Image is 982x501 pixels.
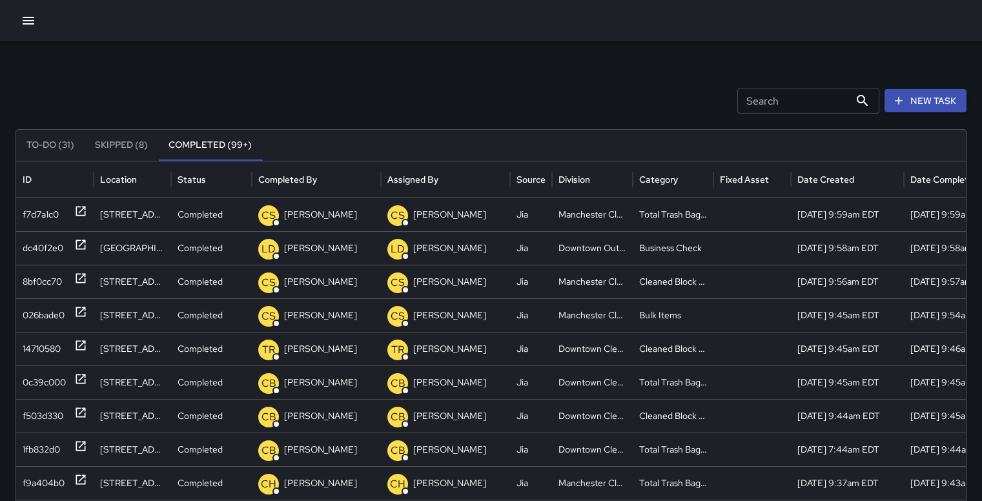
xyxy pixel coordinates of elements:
[639,174,678,185] div: Category
[510,332,552,365] div: Jia
[633,433,713,466] div: Total Trash Bag Drop
[791,231,904,265] div: 10/14/2025, 9:58am EDT
[178,232,223,265] p: Completed
[791,332,904,365] div: 10/14/2025, 9:45am EDT
[23,433,60,466] div: 1fb832d0
[791,365,904,399] div: 10/14/2025, 9:45am EDT
[284,198,357,231] p: [PERSON_NAME]
[510,433,552,466] div: Jia
[413,198,486,231] p: [PERSON_NAME]
[413,332,486,365] p: [PERSON_NAME]
[284,467,357,500] p: [PERSON_NAME]
[178,400,223,433] p: Completed
[284,366,357,399] p: [PERSON_NAME]
[23,198,59,231] div: f7d7a1c0
[391,376,405,391] p: CB
[94,231,171,265] div: 3725 National Dr
[261,275,276,291] p: CS
[791,298,904,332] div: 10/14/2025, 9:45am EDT
[23,174,32,185] div: ID
[552,198,633,231] div: Manchester Cleaning
[791,265,904,298] div: 10/14/2025, 9:56am EDT
[178,366,223,399] p: Completed
[284,265,357,298] p: [PERSON_NAME]
[261,208,276,223] p: CS
[633,231,713,265] div: Business Check
[284,299,357,332] p: [PERSON_NAME]
[94,298,171,332] div: 39 East 3rd Street
[633,332,713,365] div: Cleaned Block Faces
[633,399,713,433] div: Cleaned Block Faces
[284,332,357,365] p: [PERSON_NAME]
[391,409,405,425] p: CB
[391,443,405,458] p: CB
[284,232,357,265] p: [PERSON_NAME]
[178,198,223,231] p: Completed
[94,332,171,365] div: 800 North 5th Street
[413,299,486,332] p: [PERSON_NAME]
[633,198,713,231] div: Total Trash Bag Drop
[94,399,171,433] div: 401 West Grace Street
[178,174,206,185] div: Status
[94,198,171,231] div: 634 Decatur Street
[517,174,546,185] div: Source
[413,400,486,433] p: [PERSON_NAME]
[552,399,633,433] div: Downtown Cleaning
[261,309,276,324] p: CS
[391,342,404,358] p: TR
[261,443,276,458] p: CB
[16,130,85,161] button: To-Do (31)
[885,89,967,113] button: New Task
[633,365,713,399] div: Total Trash Bag Drop
[391,241,405,257] p: LD
[284,433,357,466] p: [PERSON_NAME]
[413,366,486,399] p: [PERSON_NAME]
[178,299,223,332] p: Completed
[633,265,713,298] div: Cleaned Block Faces
[510,399,552,433] div: Jia
[391,275,405,291] p: CS
[791,399,904,433] div: 10/14/2025, 9:44am EDT
[552,433,633,466] div: Downtown Cleaning
[910,174,979,185] div: Date Completed
[552,265,633,298] div: Manchester Cleaning
[797,174,854,185] div: Date Created
[510,198,552,231] div: Jia
[23,299,65,332] div: 026bade0
[284,400,357,433] p: [PERSON_NAME]
[23,265,62,298] div: 8bf0cc70
[178,332,223,365] p: Completed
[510,466,552,500] div: Jia
[387,174,438,185] div: Assigned By
[23,232,63,265] div: dc40f2e0
[391,309,405,324] p: CS
[413,232,486,265] p: [PERSON_NAME]
[94,265,171,298] div: 634 Decatur Street
[390,476,405,492] p: CH
[510,298,552,332] div: Jia
[94,365,171,399] div: 509 West Grace Street
[258,174,317,185] div: Completed By
[633,298,713,332] div: Bulk Items
[558,174,590,185] div: Division
[552,466,633,500] div: Manchester Cleaning
[552,231,633,265] div: Downtown Outreach
[413,433,486,466] p: [PERSON_NAME]
[261,409,276,425] p: CB
[391,208,405,223] p: CS
[791,198,904,231] div: 10/14/2025, 9:59am EDT
[510,265,552,298] div: Jia
[791,433,904,466] div: 10/14/2025, 7:44am EDT
[158,130,262,161] button: Completed (99+)
[633,466,713,500] div: Total Trash Bag Drop
[261,241,276,257] p: LD
[23,332,61,365] div: 14710580
[23,400,63,433] div: f503d330
[413,265,486,298] p: [PERSON_NAME]
[178,433,223,466] p: Completed
[94,433,171,466] div: 525 East Grace Street
[552,332,633,365] div: Downtown Cleaning
[261,376,276,391] p: CB
[552,298,633,332] div: Manchester Cleaning
[94,466,171,500] div: 706 Bainbridge Street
